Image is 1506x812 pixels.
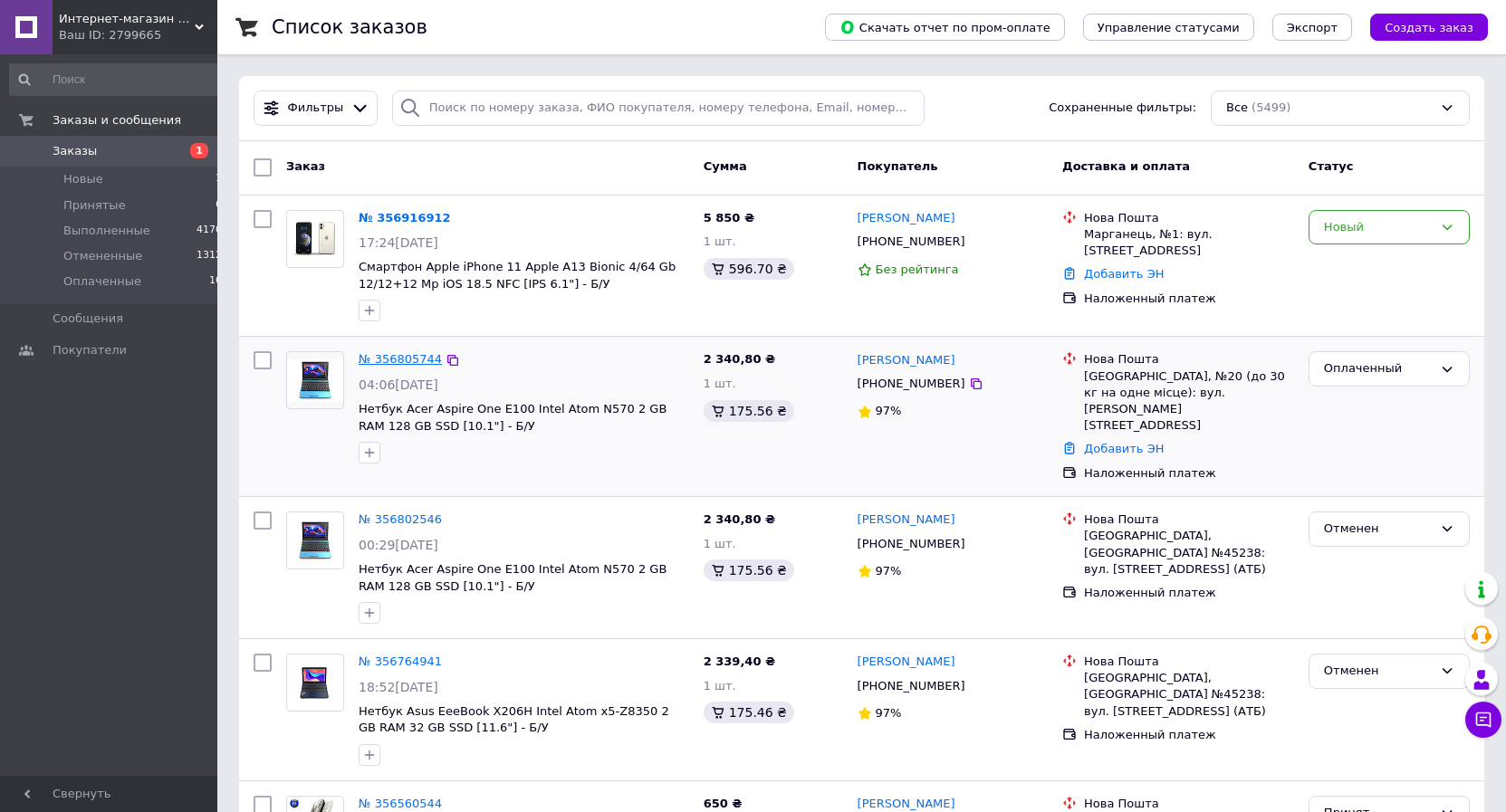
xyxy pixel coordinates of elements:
[876,404,902,417] span: 97%
[359,260,676,291] a: Смартфон Apple iPhone 11 Apple A13 Bionic 4/64 Gb 12/12+12 Mp iOS 18.5 NFC [IPS 6.1"] - Б/У
[825,14,1065,41] button: Скачать отчет по пром-оплате
[359,797,442,810] a: № 356560544
[272,16,427,38] h1: Список заказов
[9,63,224,96] input: Поиск
[1324,662,1433,681] div: Отменен
[858,654,955,671] a: [PERSON_NAME]
[53,112,181,129] span: Заказы и сообщения
[209,273,222,290] span: 10
[359,680,438,694] span: 18:52[DATE]
[216,171,222,187] span: 1
[1465,702,1501,738] button: Чат с покупателем
[53,342,127,358] span: Покупатели
[854,674,969,698] div: [PHONE_NUMBER]
[359,352,442,366] a: № 356805744
[1226,100,1248,117] span: Все
[1324,218,1433,237] div: Новый
[1084,585,1294,601] div: Наложенный платеж
[704,258,794,280] div: 596.70 ₴
[858,511,955,529] a: [PERSON_NAME]
[286,351,344,409] a: Фото товару
[287,520,343,562] img: Фото товару
[359,704,669,735] a: Нетбук Asus EeeBook X206H Intel Atom x5-Z8350 2 GB RAM 32 GB SSD [11.6"] - Б/У
[1084,727,1294,743] div: Наложенный платеж
[59,11,195,27] span: Интернет-магазин DS-Port
[704,679,736,693] span: 1 шт.
[1324,359,1433,378] div: Оплаченный
[1084,511,1294,528] div: Нова Пошта
[1370,14,1488,41] button: Создать заказ
[63,248,142,264] span: Отмененные
[359,512,442,526] a: № 356802546
[286,511,344,569] a: Фото товару
[359,377,438,392] span: 04:06[DATE]
[1352,20,1488,33] a: Создать заказ
[854,532,969,556] div: [PHONE_NUMBER]
[1083,14,1254,41] button: Управление статусами
[53,310,123,327] span: Сообщения
[53,143,97,159] span: Заказы
[704,400,794,422] div: 175.56 ₴
[1049,100,1196,117] span: Сохраненные фильтры:
[359,562,667,593] a: Нетбук Acer Aspire One E100 Intel Atom N570 2 GB RAM 128 GB SSD [10.1"] - Б/У
[287,217,343,260] img: Фото товару
[704,512,775,526] span: 2 340,80 ₴
[1098,21,1240,34] span: Управление статусами
[63,171,103,187] span: Новые
[63,273,141,290] span: Оплаченные
[1084,654,1294,670] div: Нова Пошта
[704,352,775,366] span: 2 340,80 ₴
[1084,351,1294,368] div: Нова Пошта
[288,100,344,117] span: Фильтры
[359,402,667,433] a: Нетбук Acer Aspire One E100 Intel Atom N570 2 GB RAM 128 GB SSD [10.1"] - Б/У
[1084,291,1294,307] div: Наложенный платеж
[704,377,736,390] span: 1 шт.
[286,210,344,268] a: Фото товару
[1084,670,1294,720] div: [GEOGRAPHIC_DATA], [GEOGRAPHIC_DATA] №45238: вул. [STREET_ADDRESS] (АТБ)
[1062,159,1190,173] span: Доставка и оплата
[287,359,343,402] img: Фото товару
[59,27,217,43] div: Ваш ID: 2799665
[63,223,150,239] span: Выполненные
[1084,267,1164,281] a: Добавить ЭН
[704,537,736,550] span: 1 шт.
[876,564,902,578] span: 97%
[286,654,344,712] a: Фото товару
[1084,528,1294,578] div: [GEOGRAPHIC_DATA], [GEOGRAPHIC_DATA] №45238: вул. [STREET_ADDRESS] (АТБ)
[190,143,208,158] span: 1
[359,211,451,224] a: № 356916912
[1084,465,1294,482] div: Наложенный платеж
[839,19,1050,35] span: Скачать отчет по пром-оплате
[854,230,969,253] div: [PHONE_NUMBER]
[1385,21,1473,34] span: Создать заказ
[1324,520,1433,539] div: Отменен
[1309,159,1354,173] span: Статус
[704,159,747,173] span: Сумма
[854,372,969,396] div: [PHONE_NUMBER]
[876,706,902,720] span: 97%
[359,654,442,668] a: № 356764941
[287,664,343,702] img: Фото товару
[359,538,438,552] span: 00:29[DATE]
[876,263,959,276] span: Без рейтинга
[1084,442,1164,455] a: Добавить ЭН
[63,197,126,214] span: Принятые
[1084,210,1294,226] div: Нова Пошта
[359,235,438,250] span: 17:24[DATE]
[197,223,222,239] span: 4170
[1287,21,1338,34] span: Экспорт
[858,159,938,173] span: Покупатель
[1084,368,1294,435] div: [GEOGRAPHIC_DATA], №20 (до 30 кг на одне місце): вул. [PERSON_NAME][STREET_ADDRESS]
[1084,796,1294,812] div: Нова Пошта
[1084,226,1294,259] div: Марганець, №1: вул. [STREET_ADDRESS]
[392,91,925,126] input: Поиск по номеру заказа, ФИО покупателя, номеру телефона, Email, номеру накладной
[858,352,955,369] a: [PERSON_NAME]
[1272,14,1352,41] button: Экспорт
[216,197,222,214] span: 6
[197,248,222,264] span: 1312
[1252,100,1290,114] span: (5499)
